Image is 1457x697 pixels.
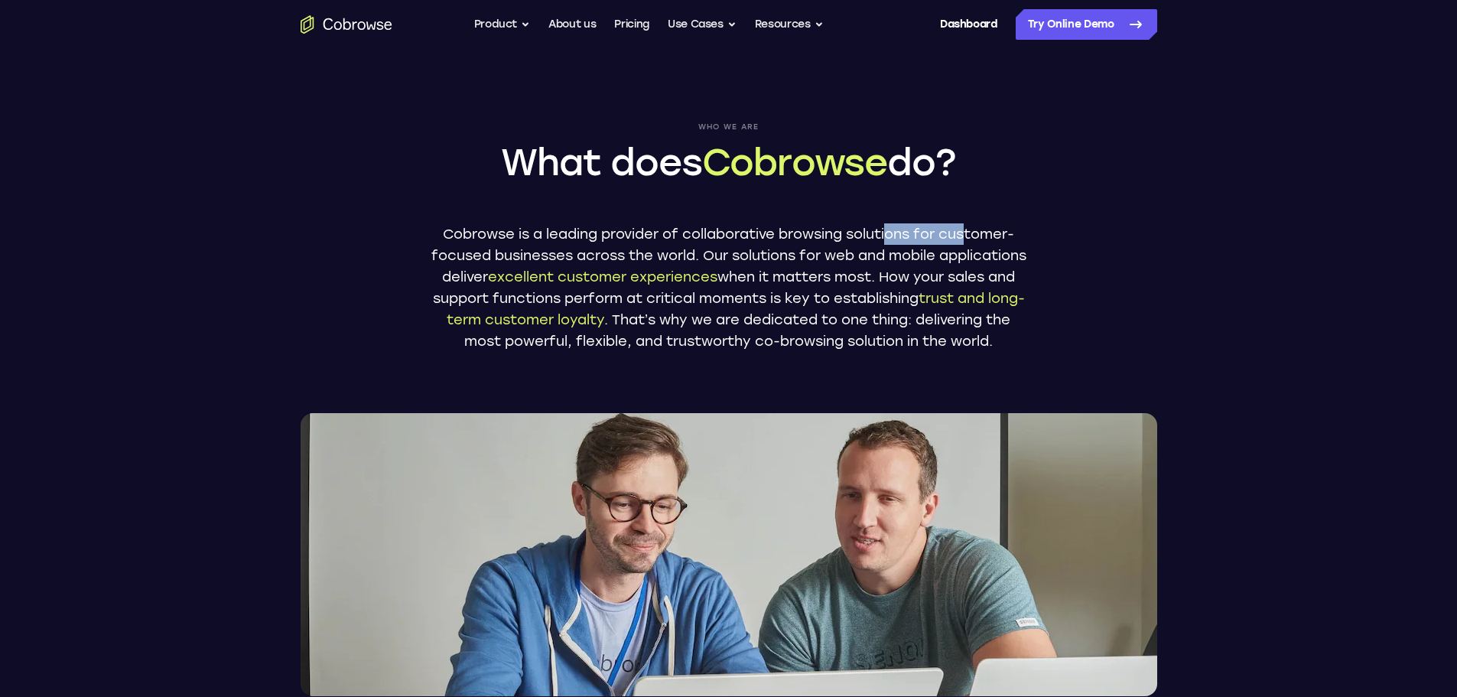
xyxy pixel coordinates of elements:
[614,9,649,40] a: Pricing
[1016,9,1157,40] a: Try Online Demo
[301,413,1157,696] img: Two Cobrowse software developers, João and Ross, working on their computers
[431,223,1027,352] p: Cobrowse is a leading provider of collaborative browsing solutions for customer-focused businesse...
[488,269,717,285] span: excellent customer experiences
[755,9,824,40] button: Resources
[702,140,887,184] span: Cobrowse
[474,9,531,40] button: Product
[301,15,392,34] a: Go to the home page
[431,138,1027,187] h1: What does do?
[431,122,1027,132] span: Who we are
[548,9,596,40] a: About us
[668,9,737,40] button: Use Cases
[940,9,997,40] a: Dashboard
